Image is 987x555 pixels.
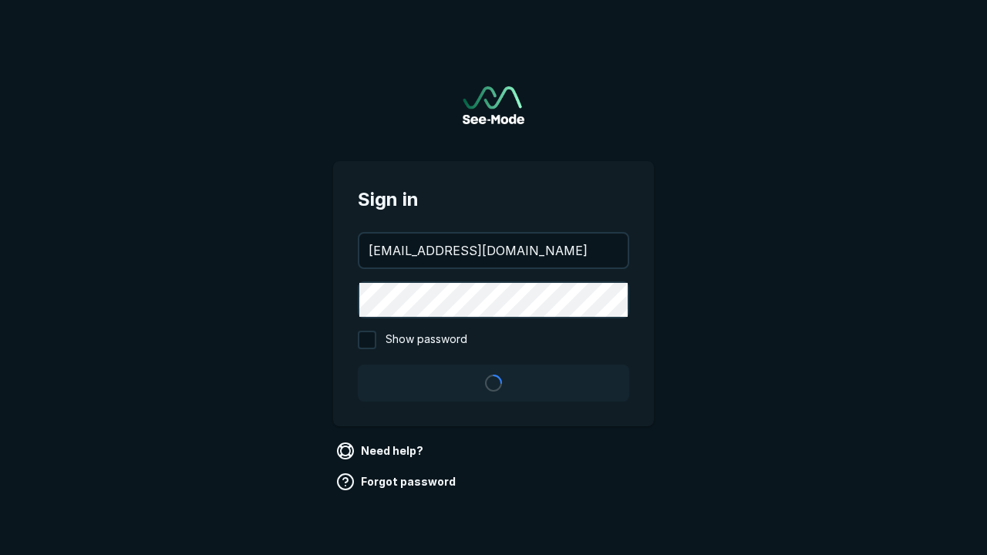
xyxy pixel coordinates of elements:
a: Forgot password [333,469,462,494]
input: your@email.com [359,234,628,267]
a: Go to sign in [463,86,524,124]
a: Need help? [333,439,429,463]
img: See-Mode Logo [463,86,524,124]
span: Show password [386,331,467,349]
span: Sign in [358,186,629,214]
